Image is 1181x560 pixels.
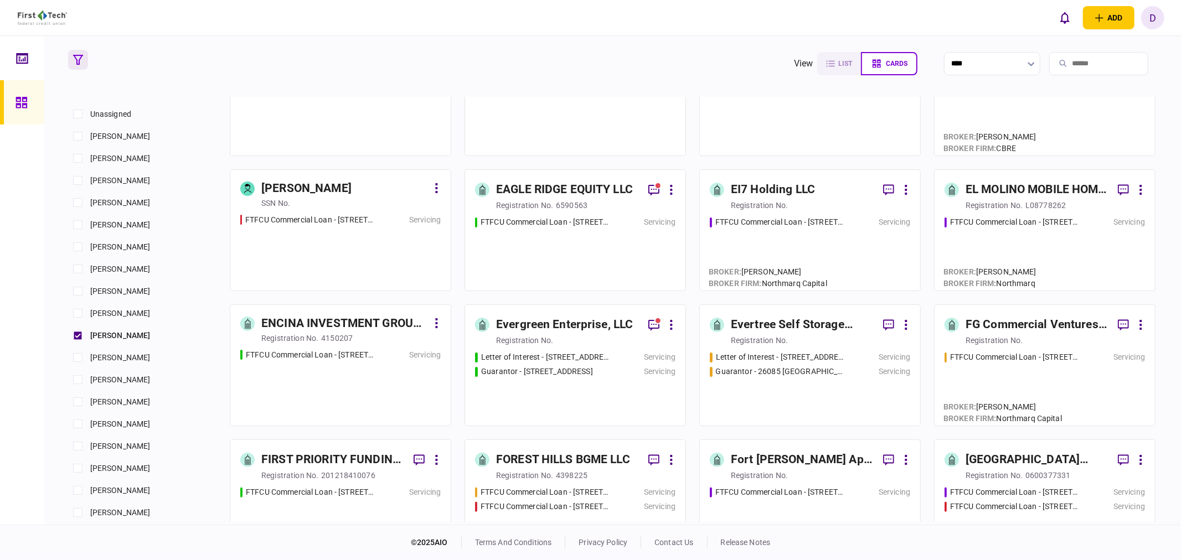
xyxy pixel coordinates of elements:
[1053,6,1076,29] button: open notifications list
[409,486,441,498] div: Servicing
[966,451,1109,469] div: [GEOGRAPHIC_DATA] PASSAIC, LLC
[644,216,675,228] div: Servicing
[261,180,352,198] div: [PERSON_NAME]
[481,351,610,363] div: Letter of Interest - 23944 Freeway Pk Dr Farmington Hills
[731,316,874,334] div: Evertree Self Storage Watertown LLC
[943,402,976,411] span: Broker :
[496,335,553,346] div: registration no.
[943,144,997,153] span: broker firm :
[411,537,462,548] div: © 2025 AIO
[1113,351,1145,363] div: Servicing
[90,418,151,430] span: [PERSON_NAME]
[496,316,633,334] div: Evergreen Enterprise, LLC
[943,132,976,141] span: Broker :
[1025,200,1066,211] div: L08778262
[1141,6,1164,29] button: D
[579,538,627,547] a: privacy policy
[1083,6,1134,29] button: open adding identity options
[709,267,741,276] span: Broker :
[644,351,675,363] div: Servicing
[409,214,441,226] div: Servicing
[465,169,686,291] a: EAGLE RIDGE EQUITY LLCregistration no.6590563FTFCU Commercial Loan - 26095 Kestrel Drive Le Ray N...
[321,470,375,481] div: 201218410076
[90,219,151,231] span: [PERSON_NAME]
[475,538,552,547] a: terms and conditions
[731,470,788,481] div: registration no.
[90,374,151,386] span: [PERSON_NAME]
[654,538,693,547] a: contact us
[950,486,1079,498] div: FTFCU Commercial Loan - 325 Main Street Little Ferry NJ
[90,131,151,142] span: [PERSON_NAME]
[90,241,151,253] span: [PERSON_NAME]
[496,200,553,211] div: registration no.
[261,198,290,209] div: SSN no.
[966,470,1023,481] div: registration no.
[481,366,593,377] div: Guarantor - 23944 Freeway Park Drive, MI
[1025,470,1070,481] div: 0600377331
[1113,216,1145,228] div: Servicing
[90,352,151,364] span: [PERSON_NAME]
[699,169,921,291] a: EI7 Holding LLCregistration no.FTFCU Commercial Loan - 269 E Main Street East Islip NYServicingBr...
[90,108,131,120] span: unassigned
[886,60,907,68] span: cards
[709,278,827,289] div: Northmarq Capital
[731,335,788,346] div: registration no.
[943,279,997,288] span: broker firm :
[230,169,451,291] a: [PERSON_NAME]SSN no.FTFCU Commercial Loan - 2533 1st St, Cheney, WAServicing
[943,131,1036,143] div: [PERSON_NAME]
[731,451,874,469] div: Fort [PERSON_NAME] Apt, Inc
[934,169,1156,291] a: EL MOLINO MOBILE HOME PARK, LLCregistration no.L08778262FTFCU Commercial Loan - 1552 W Miracle Mi...
[90,308,151,319] span: [PERSON_NAME]
[90,330,151,341] span: [PERSON_NAME]
[943,413,1062,424] div: Northmarq Capital
[246,349,375,361] div: FTFCU Commercial Loan - 1500 SW Arrowhead Road Topeka KS
[943,401,1062,413] div: [PERSON_NAME]
[90,197,151,209] span: [PERSON_NAME]
[934,304,1156,426] a: FG Commercial Ventures LLCregistration no.FTFCU Commercial Loan - 3901 Forest Hill Circle Servici...
[90,175,151,186] span: [PERSON_NAME]
[481,486,610,498] div: FTFCU Commercial Loan - 13520-13620 Euclid Avenue
[496,181,633,199] div: EAGLE RIDGE EQUITY LLC
[261,470,318,481] div: registration no.
[1113,486,1145,498] div: Servicing
[90,485,151,496] span: [PERSON_NAME]
[465,304,686,426] a: Evergreen Enterprise, LLCregistration no.Letter of Interest - 23944 Freeway Pk Dr Farmington Hill...
[556,470,587,481] div: 4398225
[246,486,375,498] div: FTFCU Commercial Loan - 6067-6125 Fairburn Rd
[943,267,976,276] span: Broker :
[966,316,1109,334] div: FG Commercial Ventures LLC
[261,451,405,469] div: FIRST PRIORITY FUNDING, LLC
[261,315,428,333] div: ENCINA INVESTMENT GROUP - 1500 SW ARROWHEAD, LLC
[943,278,1036,289] div: Northmarq
[715,216,844,228] div: FTFCU Commercial Loan - 269 E Main Street East Islip NY
[245,214,375,226] div: FTFCU Commercial Loan - 2533 1st St, Cheney, WA
[90,463,151,474] span: [PERSON_NAME]
[879,216,910,228] div: Servicing
[90,263,151,275] span: [PERSON_NAME]
[709,279,762,288] span: broker firm :
[950,351,1079,363] div: FTFCU Commercial Loan - 3901 Forest Hill Circle
[644,486,675,498] div: Servicing
[556,200,587,211] div: 6590563
[966,181,1109,199] div: EL MOLINO MOBILE HOME PARK, LLC
[731,200,788,211] div: registration no.
[879,486,910,498] div: Servicing
[699,304,921,426] a: Evertree Self Storage Watertown LLCregistration no.Letter of Interest - 24452 NY 283 Watertown NY...
[90,286,151,297] span: [PERSON_NAME]
[481,216,610,228] div: FTFCU Commercial Loan - 26095 Kestrel Drive Le Ray NY
[716,351,845,363] div: Letter of Interest - 24452 NY 283 Watertown NY
[230,304,451,426] a: ENCINA INVESTMENT GROUP - 1500 SW ARROWHEAD, LLCregistration no.4150207FTFCU Commercial Loan - 15...
[950,501,1079,512] div: FTFCU Commercial Loan - 325 Main St Little Ferry, NJ
[644,501,675,512] div: Servicing
[731,181,815,199] div: EI7 Holding LLC
[943,414,997,423] span: broker firm :
[861,52,917,75] button: cards
[943,143,1036,154] div: CBRE
[879,366,910,377] div: Servicing
[966,200,1023,211] div: registration no.
[838,60,852,68] span: list
[715,486,844,498] div: FTFCU Commercial Loan - 710 W River Ave Coeur d Alene ID
[721,538,771,547] a: release notes
[709,266,827,278] div: [PERSON_NAME]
